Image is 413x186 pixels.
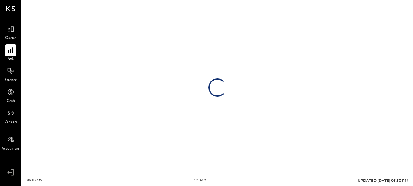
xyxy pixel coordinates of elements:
[5,36,16,41] span: Queue
[0,107,21,125] a: Vendors
[4,119,17,125] span: Vendors
[0,134,21,152] a: Accountant
[0,23,21,41] a: Queue
[0,86,21,104] a: Cash
[0,44,21,62] a: P&L
[194,178,206,183] div: v 4.34.0
[2,146,20,152] span: Accountant
[0,65,21,83] a: Balance
[7,57,14,62] span: P&L
[7,98,15,104] span: Cash
[358,178,408,183] span: UPDATED: [DATE] 03:30 PM
[4,77,17,83] span: Balance
[27,178,42,183] div: 86 items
